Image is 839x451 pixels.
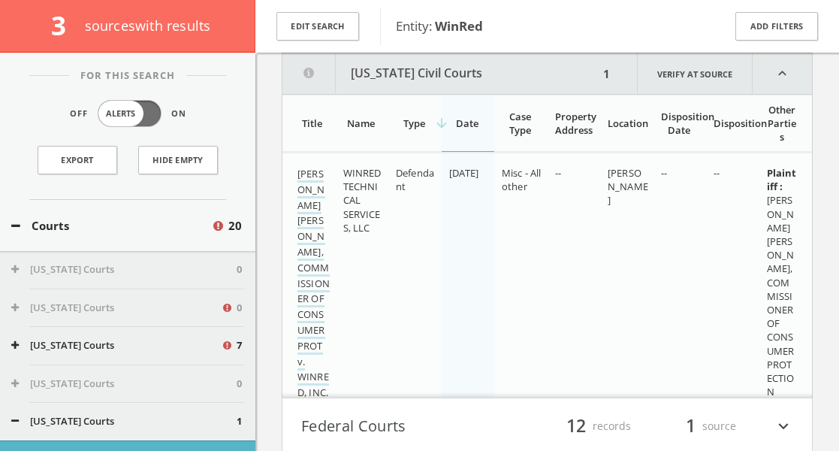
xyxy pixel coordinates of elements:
[753,53,812,94] i: expand_less
[449,117,486,130] div: Date
[714,166,720,180] span: --
[237,414,242,429] span: 1
[297,117,327,130] div: Title
[237,262,242,277] span: 0
[138,146,218,174] button: Hide Empty
[11,377,237,392] button: [US_STATE] Courts
[774,413,793,439] i: expand_more
[276,12,359,41] button: Edit Search
[767,103,798,144] div: Other Parties
[11,262,237,277] button: [US_STATE] Courts
[11,338,221,353] button: [US_STATE] Courts
[282,53,599,94] button: [US_STATE] Civil Courts
[560,413,593,439] span: 12
[237,301,242,316] span: 0
[637,53,753,94] a: Verify at source
[301,413,533,439] button: Federal Courts
[396,17,483,35] span: Entity:
[85,17,211,35] span: source s with results
[555,110,592,137] div: Property Address
[502,110,539,137] div: Case Type
[714,117,750,130] div: Disposition
[237,377,242,392] span: 0
[237,338,242,353] span: 7
[51,8,79,43] span: 3
[70,107,88,120] span: Off
[69,68,186,83] span: For This Search
[38,146,117,174] a: Export
[502,166,541,193] span: Misc - All other
[599,53,614,94] div: 1
[735,12,818,41] button: Add Filters
[661,110,698,137] div: Disposition Date
[608,117,644,130] div: Location
[541,413,631,439] div: records
[449,166,479,180] span: [DATE]
[646,413,736,439] div: source
[343,166,382,235] span: WINRED TECHNICAL SERVICES, LLC
[396,166,434,193] span: Defendant
[608,166,648,207] span: [PERSON_NAME]
[11,414,237,429] button: [US_STATE] Courts
[228,217,242,235] span: 20
[434,116,449,131] i: arrow_downward
[11,217,211,235] button: Courts
[11,301,221,316] button: [US_STATE] Courts
[343,117,380,130] div: Name
[767,166,797,398] span: [PERSON_NAME] [PERSON_NAME], COMMISSIONER OF CONSUMER PROTECTION
[555,166,561,180] span: --
[435,17,483,35] b: WinRed
[767,166,797,193] b: Plaintiff :
[661,166,667,180] span: --
[171,107,186,120] span: On
[396,117,433,130] div: Type
[282,153,812,398] div: grid
[297,167,330,417] a: [PERSON_NAME] [PERSON_NAME], COMMISSIONER OF CONSUMER PROT v. WINRED, INC. Et Al
[679,413,702,439] span: 1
